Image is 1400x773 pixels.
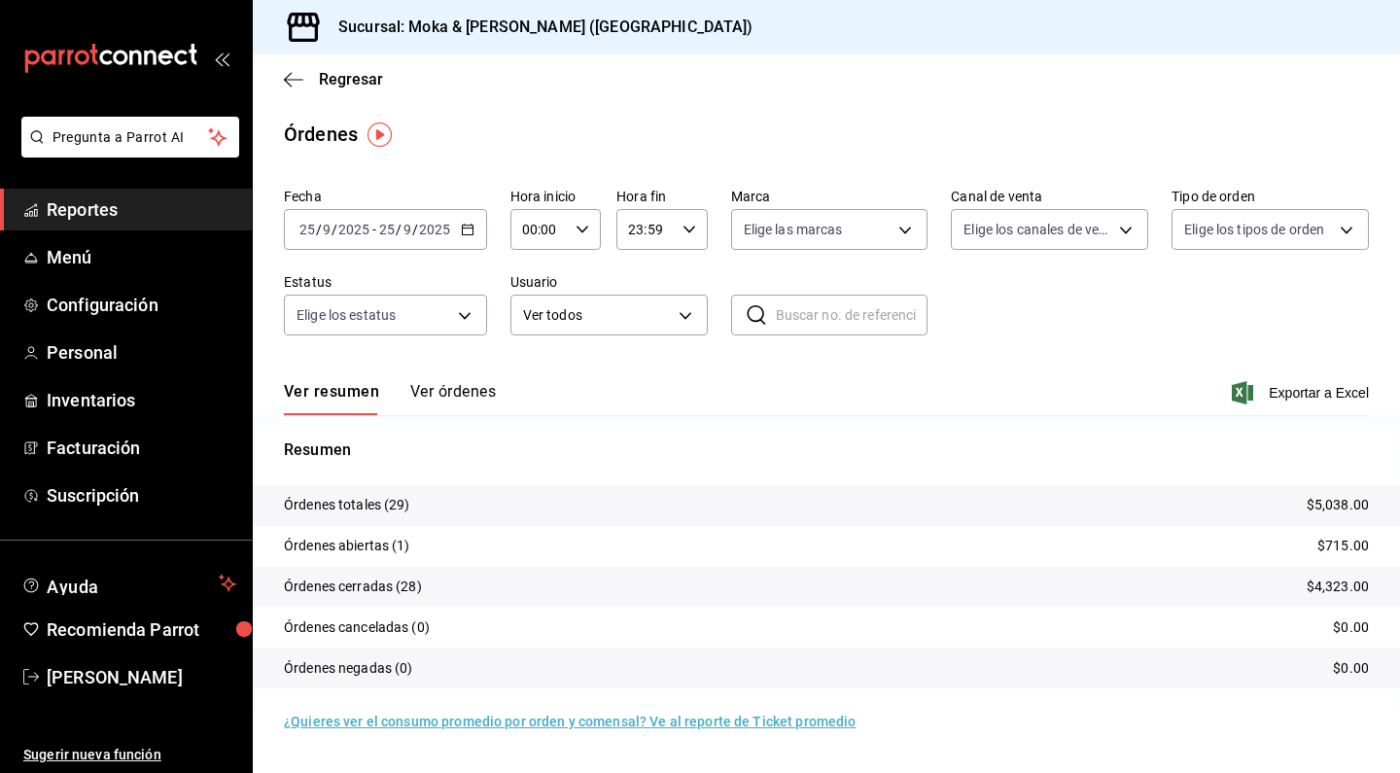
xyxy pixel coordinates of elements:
input: Buscar no. de referencia [776,296,928,334]
span: - [372,222,376,237]
p: Resumen [284,439,1369,462]
p: $4,323.00 [1307,577,1369,597]
p: Órdenes negadas (0) [284,658,413,679]
span: Sugerir nueva función [23,745,236,765]
button: Exportar a Excel [1236,381,1369,404]
p: Órdenes canceladas (0) [284,617,430,638]
span: Reportes [47,196,236,223]
span: / [396,222,402,237]
span: [PERSON_NAME] [47,664,236,690]
button: Pregunta a Parrot AI [21,117,239,158]
button: Regresar [284,70,383,88]
span: Recomienda Parrot [47,616,236,643]
span: Suscripción [47,482,236,509]
input: -- [298,222,316,237]
label: Fecha [284,190,487,203]
span: Regresar [319,70,383,88]
label: Estatus [284,275,487,289]
input: ---- [418,222,451,237]
p: Órdenes cerradas (28) [284,577,422,597]
p: $5,038.00 [1307,495,1369,515]
span: Ver todos [523,305,672,326]
span: Elige los tipos de orden [1184,220,1324,239]
span: / [332,222,337,237]
label: Tipo de orden [1172,190,1369,203]
span: Inventarios [47,387,236,413]
span: Menú [47,244,236,270]
a: Pregunta a Parrot AI [14,141,239,161]
div: Órdenes [284,120,358,149]
button: open_drawer_menu [214,51,229,66]
p: $0.00 [1333,658,1369,679]
p: $715.00 [1317,536,1369,556]
input: ---- [337,222,370,237]
p: Órdenes abiertas (1) [284,536,410,556]
p: Órdenes totales (29) [284,495,410,515]
input: -- [322,222,332,237]
span: Elige los estatus [297,305,396,325]
span: Ayuda [47,572,211,595]
span: Elige las marcas [744,220,843,239]
button: Ver órdenes [410,382,496,415]
label: Usuario [510,275,708,289]
span: Elige los canales de venta [963,220,1112,239]
img: Tooltip marker [367,123,392,147]
div: navigation tabs [284,382,496,415]
span: / [316,222,322,237]
label: Hora inicio [510,190,601,203]
label: Hora fin [616,190,707,203]
label: Marca [731,190,928,203]
span: Pregunta a Parrot AI [52,127,209,148]
input: -- [402,222,412,237]
button: Ver resumen [284,382,379,415]
a: ¿Quieres ver el consumo promedio por orden y comensal? Ve al reporte de Ticket promedio [284,714,856,729]
span: / [412,222,418,237]
input: -- [378,222,396,237]
label: Canal de venta [951,190,1148,203]
span: Personal [47,339,236,366]
h3: Sucursal: Moka & [PERSON_NAME] ([GEOGRAPHIC_DATA]) [323,16,753,39]
span: Facturación [47,435,236,461]
p: $0.00 [1333,617,1369,638]
span: Configuración [47,292,236,318]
